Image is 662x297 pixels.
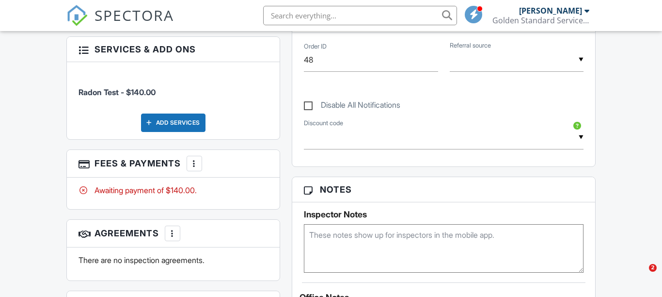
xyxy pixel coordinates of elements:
[95,5,174,25] span: SPECTORA
[519,6,582,16] div: [PERSON_NAME]
[492,16,589,25] div: Golden Standard Services, LLC
[629,264,652,287] iframe: Intercom live chat
[79,185,268,196] div: Awaiting payment of $140.00.
[304,210,583,219] h5: Inspector Notes
[304,42,327,51] label: Order ID
[67,37,280,62] h3: Services & Add ons
[649,264,657,272] span: 2
[67,220,280,247] h3: Agreements
[292,177,595,202] h3: Notes
[304,119,343,128] label: Discount code
[141,114,205,132] div: Add Services
[79,87,156,97] span: Radon Test - $140.00
[263,6,457,25] input: Search everything...
[79,69,268,105] li: Service: Radon Test
[67,150,280,178] h3: Fees & Payments
[304,100,400,113] label: Disable All Notifications
[66,5,88,26] img: The Best Home Inspection Software - Spectora
[79,255,268,265] p: There are no inspection agreements.
[66,13,174,33] a: SPECTORA
[450,41,491,50] label: Referral source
